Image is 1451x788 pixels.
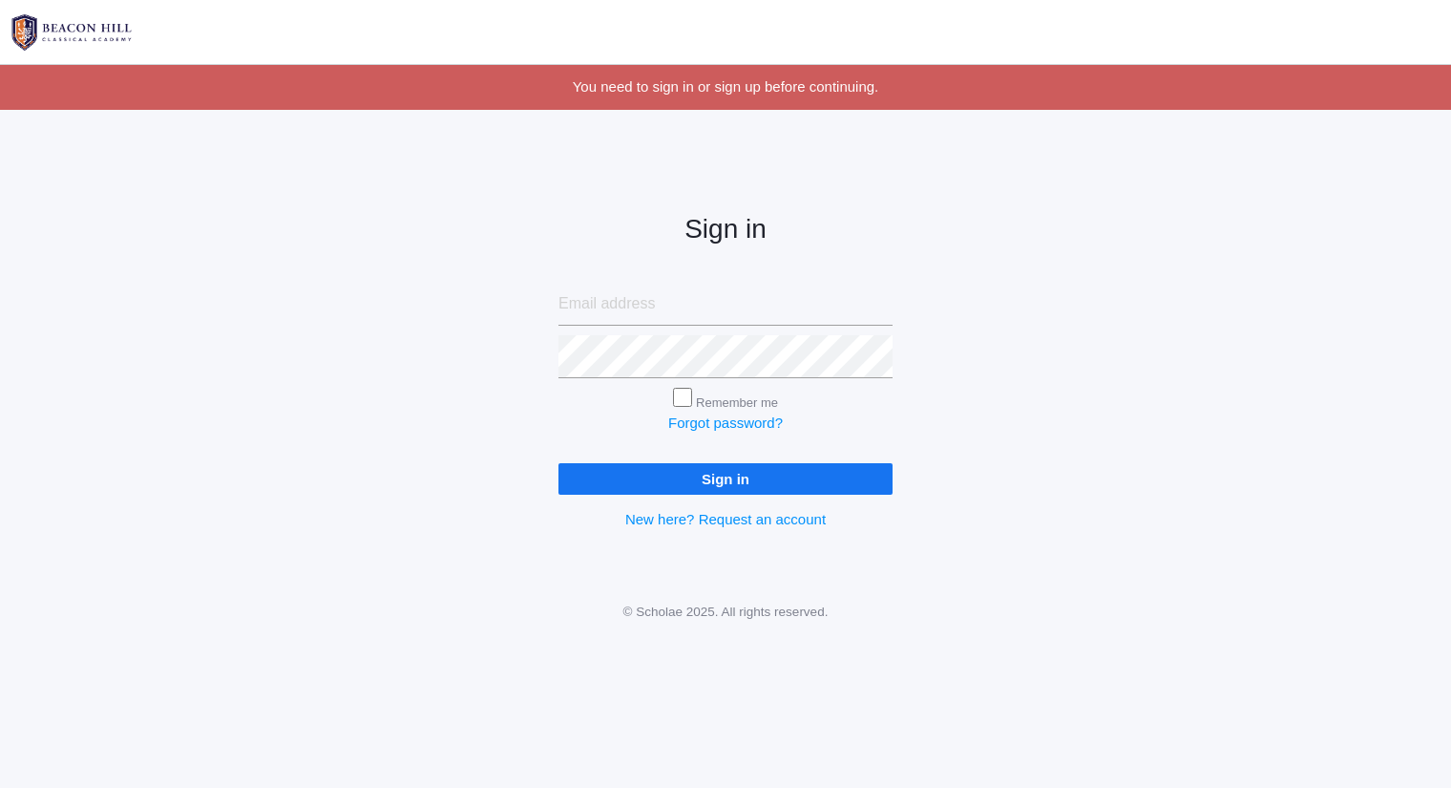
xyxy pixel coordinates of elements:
a: Forgot password? [668,415,783,431]
input: Sign in [558,463,893,495]
input: Email address [558,283,893,326]
a: New here? Request an account [625,511,826,527]
label: Remember me [696,395,778,410]
h2: Sign in [558,215,893,245]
